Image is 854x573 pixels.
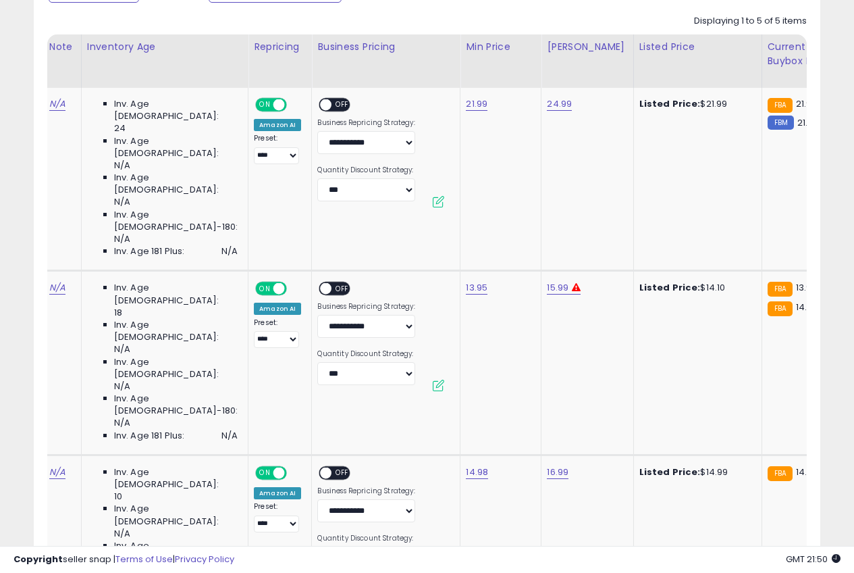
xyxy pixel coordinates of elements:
span: 10 [114,491,122,503]
a: N/A [49,97,65,111]
span: OFF [332,99,354,111]
span: OFF [285,283,306,295]
small: FBA [768,301,793,316]
label: Quantity Discount Strategy: [317,166,415,175]
span: Inv. Age [DEMOGRAPHIC_DATA]: [114,172,238,196]
span: N/A [114,343,130,355]
span: 21.12 [797,116,816,129]
span: Inv. Age [DEMOGRAPHIC_DATA]: [114,135,238,159]
small: FBA [768,466,793,481]
b: Listed Price: [639,97,701,110]
div: $14.99 [639,466,751,478]
div: Preset: [254,318,301,349]
span: N/A [114,233,130,245]
span: Inv. Age [DEMOGRAPHIC_DATA]: [114,503,238,527]
span: 24 [114,122,126,134]
div: Business Pricing [317,40,454,54]
span: 13.95 [796,281,818,294]
div: Inventory Age [87,40,242,54]
span: 14.98 [796,466,818,478]
div: $14.10 [639,282,751,294]
span: OFF [285,99,306,111]
span: 14.1 [796,301,810,314]
span: Inv. Age [DEMOGRAPHIC_DATA]: [114,319,238,343]
div: Current Buybox Price [768,40,837,68]
a: Privacy Policy [175,553,234,566]
span: N/A [114,159,130,172]
a: 16.99 [547,466,568,479]
a: 24.99 [547,97,572,111]
label: Business Repricing Strategy: [317,302,415,312]
span: 2025-08-12 21:50 GMT [786,553,840,566]
span: Inv. Age [DEMOGRAPHIC_DATA]: [114,98,238,122]
span: ON [257,283,273,295]
div: Preset: [254,134,301,164]
a: Terms of Use [115,553,173,566]
span: ON [257,99,273,111]
span: ON [257,467,273,478]
span: N/A [114,417,130,429]
a: 15.99 [547,281,568,295]
span: 21.99 [796,97,818,110]
a: N/A [49,281,65,295]
span: Inv. Age [DEMOGRAPHIC_DATA]: [114,356,238,380]
small: FBA [768,98,793,113]
b: Listed Price: [639,281,701,294]
div: Listed Price [639,40,756,54]
div: Amazon AI [254,119,301,131]
div: Amazon AI [254,487,301,499]
span: Inv. Age 181 Plus: [114,245,185,257]
strong: Copyright [14,553,63,566]
small: FBM [768,116,794,130]
div: Displaying 1 to 5 of 5 items [694,15,807,28]
div: [PERSON_NAME] [547,40,627,54]
a: N/A [49,466,65,479]
span: OFF [285,467,306,478]
span: Inv. Age [DEMOGRAPHIC_DATA]-180: [114,209,238,233]
span: OFF [332,283,354,295]
label: Business Repricing Strategy: [317,487,415,496]
span: N/A [221,245,238,257]
span: Inv. Age [DEMOGRAPHIC_DATA]: [114,282,238,306]
div: seller snap | | [14,553,234,566]
div: Amazon AI [254,303,301,315]
b: Listed Price: [639,466,701,478]
span: N/A [114,196,130,208]
span: N/A [114,380,130,393]
a: 14.98 [466,466,488,479]
div: Repricing [254,40,306,54]
div: Preset: [254,502,301,532]
label: Business Repricing Strategy: [317,118,415,128]
span: 18 [114,307,122,319]
div: $21.99 [639,98,751,110]
i: Max price is in the reduced profit range. [572,283,581,292]
label: Quantity Discount Strategy: [317,349,415,359]
span: N/A [114,528,130,540]
small: FBA [768,282,793,297]
a: 21.99 [466,97,487,111]
div: Note [49,40,76,54]
span: Inv. Age [DEMOGRAPHIC_DATA]-180: [114,393,238,417]
span: Inv. Age 181 Plus: [114,430,185,442]
a: 13.95 [466,281,487,295]
span: OFF [332,467,354,478]
span: N/A [221,430,238,442]
span: Inv. Age [DEMOGRAPHIC_DATA]: [114,466,238,491]
div: Min Price [466,40,535,54]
